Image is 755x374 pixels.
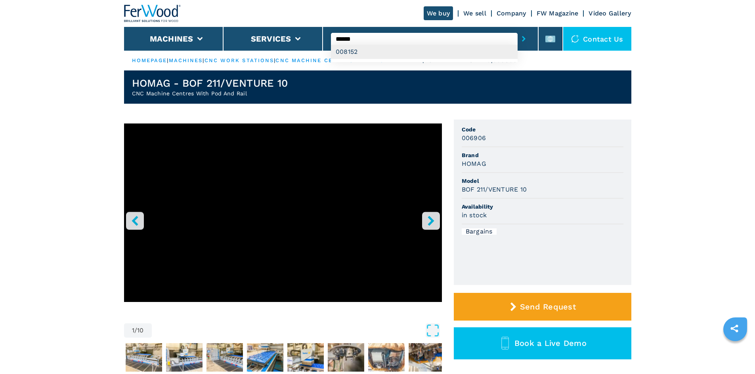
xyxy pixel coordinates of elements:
[571,35,579,43] img: Contact us
[132,77,288,89] h1: HOMAG - BOF 211/VENTURE 10
[132,327,134,334] span: 1
[518,30,530,48] button: submit-button
[537,9,579,17] a: FW Magazine
[126,343,162,372] img: 664eb4c20801ef2f9859677bffd106bd
[462,185,527,194] h3: BOF 211/VENTURE 10
[462,203,623,211] span: Availability
[724,319,744,338] a: sharethis
[463,9,486,17] a: We sell
[124,5,181,22] img: Ferwood
[124,342,442,373] nav: Thumbnail Navigation
[274,57,275,63] span: |
[287,343,324,372] img: b1214e878b77343254f8eab18f80d213
[137,327,144,334] span: 10
[164,342,204,373] button: Go to Slide 3
[124,123,442,302] iframe: Centro di lavoro a ventose in azione - HOMAG BOF 211/VENTURE 10 - Ferwoodgroup - 006906
[462,133,486,142] h3: 006906
[251,34,291,44] button: Services
[462,159,486,168] h3: HOMAG
[132,89,288,97] h2: CNC Machine Centres With Pod And Rail
[124,342,164,373] button: Go to Slide 2
[454,327,631,359] button: Book a Live Demo
[326,342,366,373] button: Go to Slide 7
[407,342,447,373] button: Go to Slide 9
[409,343,445,372] img: 9fc2be87cf2834895e5fcd3aa85af389
[169,57,203,63] a: machines
[166,343,203,372] img: 498f7e5d6f7c3a2cfb4635f82642c676
[245,342,285,373] button: Go to Slide 5
[424,6,453,20] a: We buy
[275,57,422,63] a: cnc machine centres with pod and rail
[497,9,526,17] a: Company
[328,343,364,372] img: b49b255678567401177612da0d6784af
[462,125,623,133] span: Code
[367,342,406,373] button: Go to Slide 8
[514,338,587,348] span: Book a Live Demo
[520,302,576,311] span: Send Request
[462,211,487,220] h3: in stock
[205,342,245,373] button: Go to Slide 4
[462,177,623,185] span: Model
[462,151,623,159] span: Brand
[206,343,243,372] img: c3f1878a736775277103429bd6388ac4
[422,212,440,230] button: right-button
[126,212,144,230] button: left-button
[247,343,283,372] img: 527438b09ae12178de757ba992fe7311
[203,57,204,63] span: |
[154,323,440,338] button: Open Fullscreen
[462,228,497,235] div: Bargains
[286,342,325,373] button: Go to Slide 6
[721,338,749,368] iframe: Chat
[331,45,518,59] div: 008152
[368,343,405,372] img: 7437a57bdda50c29b9c333fad49691e4
[563,27,631,51] div: Contact us
[167,57,168,63] span: |
[454,293,631,321] button: Send Request
[205,57,274,63] a: cnc work stations
[150,34,193,44] button: Machines
[132,57,167,63] a: HOMEPAGE
[124,123,442,315] div: Go to Slide 1
[589,9,631,17] a: Video Gallery
[134,327,137,334] span: /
